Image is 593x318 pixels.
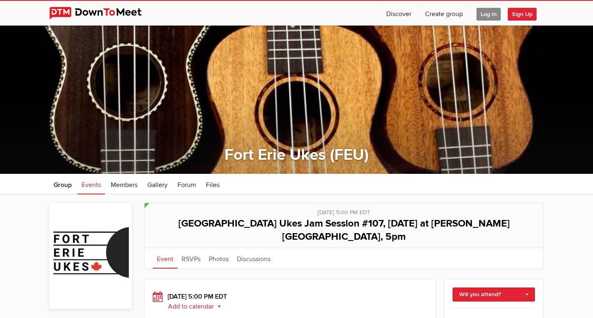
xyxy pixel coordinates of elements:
[453,288,535,302] a: Will you attend?
[224,145,369,164] a: Fort Erie Ukes (FEU)
[470,1,507,26] a: Log In
[49,174,76,194] a: Group
[49,7,154,19] img: DownToMeet
[173,174,200,194] a: Forum
[177,181,196,189] span: Forum
[49,203,132,309] img: Fort Erie Ukes (FEU)
[476,8,501,21] span: Log In
[177,248,205,269] a: RSVPs
[205,248,233,269] a: Photos
[153,292,427,311] div: [DATE] 5:00 PM EDT
[178,217,510,243] span: [GEOGRAPHIC_DATA] Ukes Jam Session #107, [DATE] at [PERSON_NAME][GEOGRAPHIC_DATA], 5pm
[111,181,138,189] span: Members
[418,1,469,26] a: Create group
[233,248,275,269] a: Discussions
[153,248,177,269] a: Event
[77,174,105,194] a: Events
[107,174,142,194] a: Members
[508,1,543,26] a: Sign Up
[147,181,168,189] span: Gallery
[202,174,224,194] a: Files
[206,181,219,189] span: Files
[168,303,227,310] button: Add to calendar
[54,181,72,189] span: Group
[380,1,418,26] a: Discover
[153,203,535,217] div: [DATE] 5:00 PM EDT
[82,181,101,189] span: Events
[143,174,172,194] a: Gallery
[508,8,537,21] span: Sign Up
